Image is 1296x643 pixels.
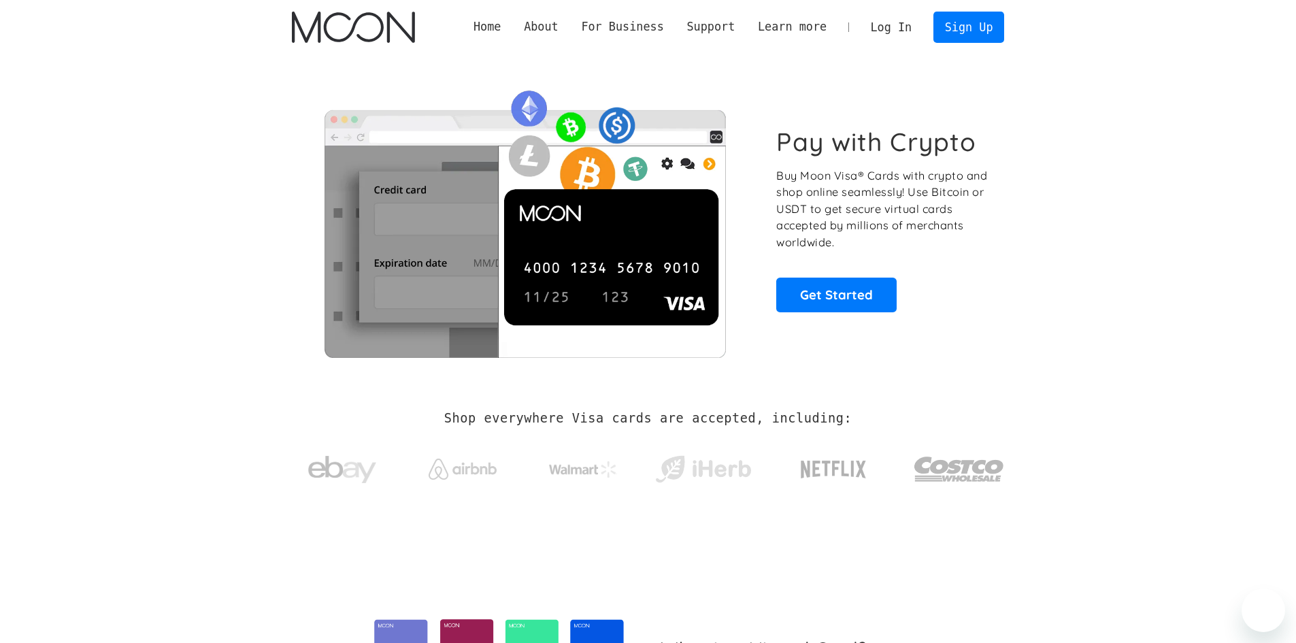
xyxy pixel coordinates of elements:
p: Buy Moon Visa® Cards with crypto and shop online seamlessly! Use Bitcoin or USDT to get secure vi... [776,167,989,251]
a: iHerb [652,438,754,494]
h2: Shop everywhere Visa cards are accepted, including: [444,411,852,426]
a: Costco [914,430,1005,501]
a: Get Started [776,278,897,312]
a: ebay [292,435,393,498]
img: Airbnb [429,459,497,480]
a: Walmart [532,448,633,484]
div: Support [676,18,746,35]
img: Walmart [549,461,617,478]
a: home [292,12,415,43]
div: Learn more [758,18,827,35]
img: Moon Logo [292,12,415,43]
div: About [524,18,559,35]
img: iHerb [652,452,754,487]
a: Sign Up [933,12,1004,42]
div: For Business [581,18,663,35]
img: Costco [914,444,1005,495]
div: Learn more [746,18,838,35]
a: Home [462,18,512,35]
img: Moon Cards let you spend your crypto anywhere Visa is accepted. [292,81,758,357]
a: Netflix [773,439,895,493]
div: For Business [570,18,676,35]
img: ebay [308,448,376,491]
div: Support [686,18,735,35]
a: Log In [859,12,923,42]
a: Airbnb [412,445,513,487]
img: Netflix [799,452,867,487]
h1: Pay with Crypto [776,127,976,157]
div: About [512,18,569,35]
iframe: Nút để khởi chạy cửa sổ nhắn tin [1242,589,1285,632]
